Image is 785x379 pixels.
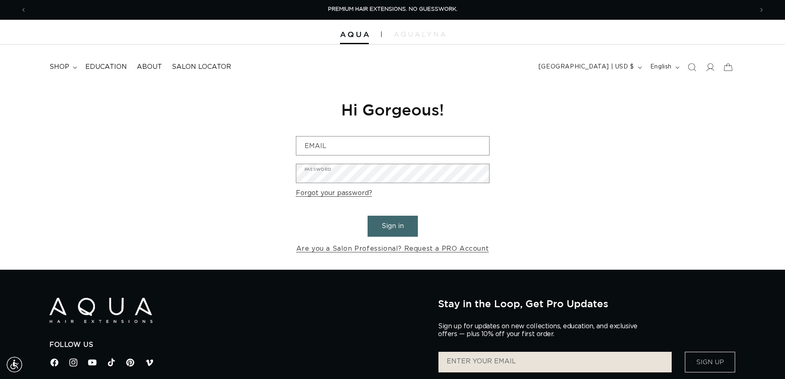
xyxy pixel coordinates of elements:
[85,63,127,71] span: Education
[296,187,372,199] a: Forgot your password?
[752,2,771,18] button: Next announcement
[539,63,634,71] span: [GEOGRAPHIC_DATA] | USD $
[49,63,69,71] span: shop
[438,323,644,338] p: Sign up for updates on new collections, education, and exclusive offers — plus 10% off your first...
[645,59,683,75] button: English
[438,298,736,309] h2: Stay in the Loop, Get Pro Updates
[14,2,33,18] button: Previous announcement
[340,32,369,38] img: Aqua Hair Extensions
[534,59,645,75] button: [GEOGRAPHIC_DATA] | USD $
[296,243,489,255] a: Are you a Salon Professional? Request a PRO Account
[685,352,735,372] button: Sign Up
[45,58,80,76] summary: shop
[394,32,445,37] img: aqualyna.com
[49,341,426,349] h2: Follow Us
[650,63,672,71] span: English
[744,339,785,379] iframe: Chat Widget
[328,7,457,12] span: PREMIUM HAIR EXTENSIONS. NO GUESSWORK.
[368,216,418,237] button: Sign in
[49,298,152,323] img: Aqua Hair Extensions
[132,58,167,76] a: About
[296,99,490,120] h1: Hi Gorgeous!
[438,352,672,372] input: ENTER YOUR EMAIL
[137,63,162,71] span: About
[172,63,231,71] span: Salon Locator
[167,58,236,76] a: Salon Locator
[80,58,132,76] a: Education
[683,58,701,76] summary: Search
[296,137,489,155] input: Email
